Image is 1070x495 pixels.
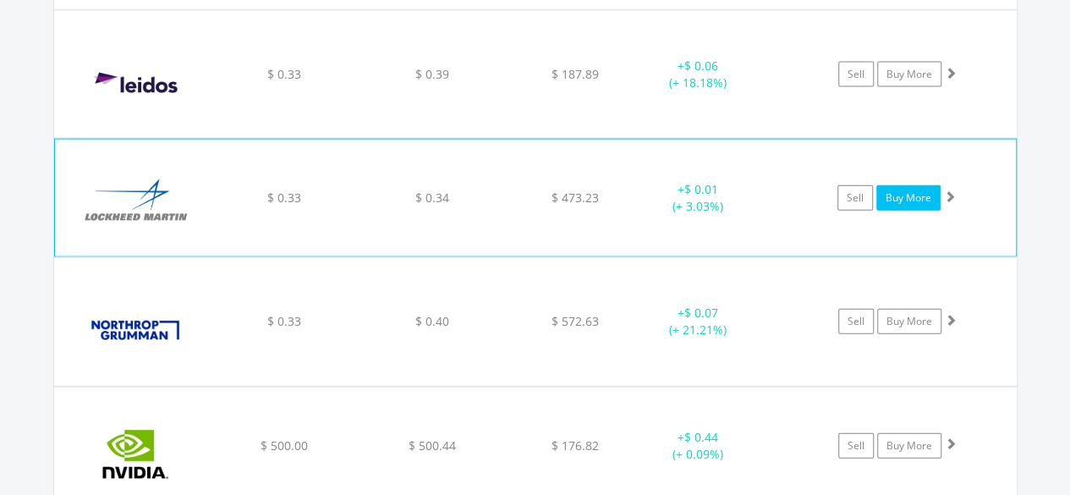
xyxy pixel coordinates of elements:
[260,437,307,454] span: $ 500.00
[63,161,209,252] img: EQU.US.LMT.png
[266,313,300,329] span: $ 0.33
[683,181,717,197] span: $ 0.01
[551,437,599,454] span: $ 176.82
[877,433,941,459] a: Buy More
[63,32,208,134] img: EQU.US.LDOS.png
[684,305,718,321] span: $ 0.07
[877,62,941,87] a: Buy More
[415,66,449,82] span: $ 0.39
[551,313,599,329] span: $ 572.63
[634,181,760,215] div: + (+ 3.03%)
[634,429,762,463] div: + (+ 0.09%)
[551,190,599,206] span: $ 473.23
[551,66,599,82] span: $ 187.89
[838,309,874,334] a: Sell
[838,62,874,87] a: Sell
[684,58,718,74] span: $ 0.06
[266,66,300,82] span: $ 0.33
[838,433,874,459] a: Sell
[876,185,941,211] a: Buy More
[837,185,873,211] a: Sell
[877,309,941,334] a: Buy More
[63,279,208,381] img: EQU.US.NOC.png
[684,429,718,445] span: $ 0.44
[634,58,762,91] div: + (+ 18.18%)
[409,437,456,454] span: $ 500.44
[267,190,301,206] span: $ 0.33
[415,313,449,329] span: $ 0.40
[634,305,762,338] div: + (+ 21.21%)
[415,190,449,206] span: $ 0.34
